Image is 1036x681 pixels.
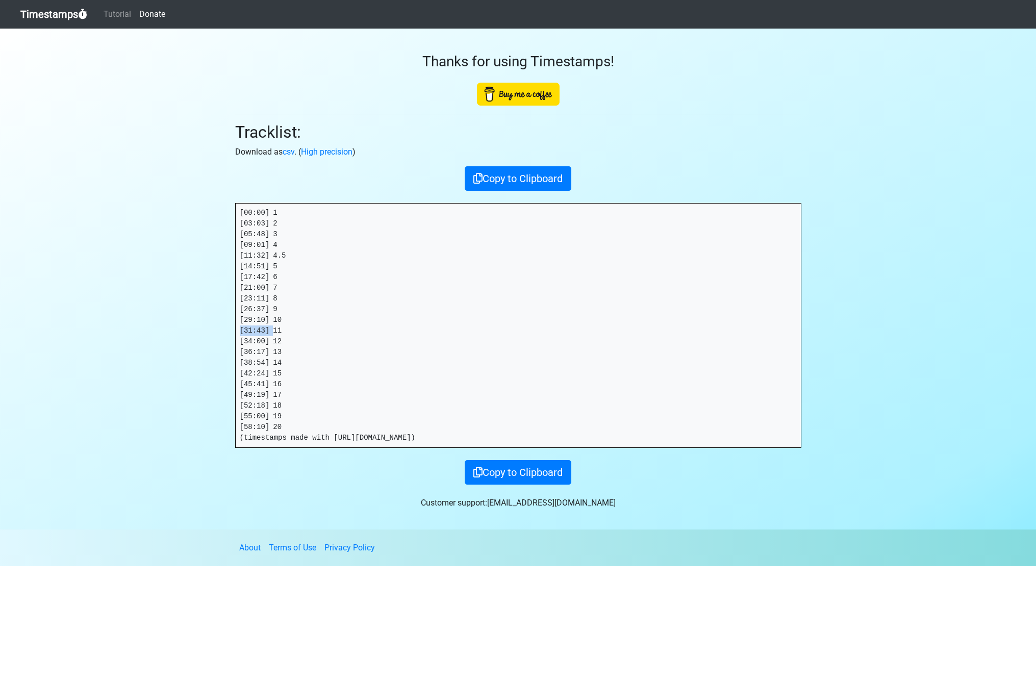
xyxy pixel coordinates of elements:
a: Terms of Use [269,543,316,552]
p: Download as . ( ) [235,146,801,158]
a: Donate [135,4,169,24]
a: High precision [301,147,352,157]
button: Copy to Clipboard [465,460,571,485]
h2: Tracklist: [235,122,801,142]
h3: Thanks for using Timestamps! [235,53,801,70]
a: csv [283,147,294,157]
a: About [239,543,261,552]
a: Tutorial [99,4,135,24]
button: Copy to Clipboard [465,166,571,191]
iframe: Drift Widget Chat Controller [985,630,1024,669]
a: Timestamps [20,4,87,24]
img: Buy Me A Coffee [477,83,560,106]
pre: [00:00] 1 [03:03] 2 [05:48] 3 [09:01] 4 [11:32] 4.5 [14:51] 5 [17:42] 6 [21:00] 7 [23:11] 8 [26:3... [236,204,801,447]
a: Privacy Policy [324,543,375,552]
